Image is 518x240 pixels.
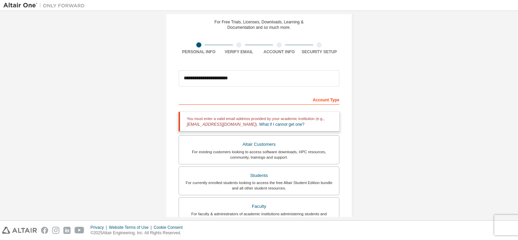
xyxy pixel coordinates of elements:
img: facebook.svg [41,227,48,234]
div: For faculty & administrators of academic institutions administering students and accessing softwa... [183,211,335,222]
div: Altair Customers [183,140,335,149]
div: Create an Altair One Account [206,7,312,15]
img: youtube.svg [75,227,84,234]
div: Verify Email [219,49,259,55]
a: What if I cannot get one? [259,122,304,127]
div: Account Info [259,49,299,55]
img: altair_logo.svg [2,227,37,234]
div: For Free Trials, Licenses, Downloads, Learning & Documentation and so much more. [215,19,304,30]
div: For existing customers looking to access software downloads, HPC resources, community, trainings ... [183,149,335,160]
img: instagram.svg [52,227,59,234]
div: Privacy [91,225,109,230]
span: [EMAIL_ADDRESS][DOMAIN_NAME] [187,122,256,127]
p: © 2025 Altair Engineering, Inc. All Rights Reserved. [91,230,187,236]
div: Cookie Consent [154,225,186,230]
div: Personal Info [179,49,219,55]
div: Website Terms of Use [109,225,154,230]
img: linkedin.svg [63,227,71,234]
div: Faculty [183,202,335,211]
img: Altair One [3,2,88,9]
div: You must enter a valid email address provided by your academic institution (e.g., ). [179,112,339,131]
div: For currently enrolled students looking to access the free Altair Student Edition bundle and all ... [183,180,335,191]
div: Security Setup [299,49,340,55]
div: Account Type [179,94,339,105]
div: Students [183,171,335,180]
